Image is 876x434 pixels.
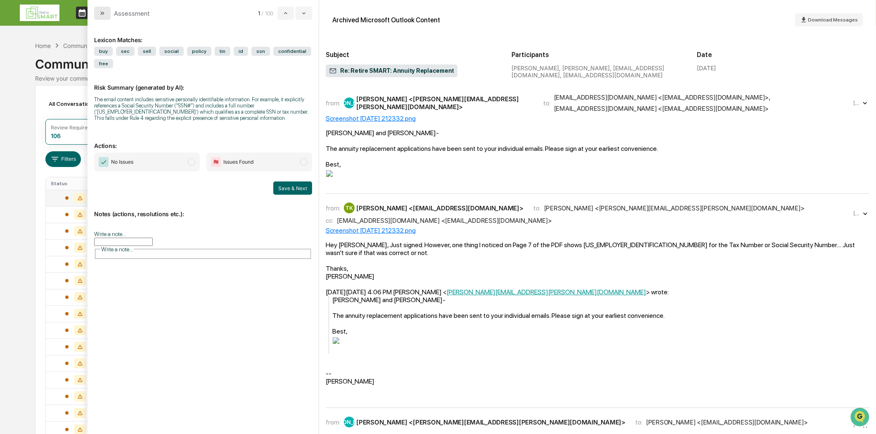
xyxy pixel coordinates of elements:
[101,246,133,253] span: Write a note...
[46,177,105,190] th: Status
[635,418,643,426] span: to:
[94,200,312,217] p: Notes (actions, resolutions etc.):
[326,418,341,426] span: from:
[94,47,113,56] span: buy
[326,99,341,107] span: from:
[8,63,23,78] img: 1746055101610-c473b297-6a78-478c-a979-82029cc54cd1
[35,75,841,82] div: Review your communication records across channels
[94,96,312,121] div: The email content includes sensitive personally identifiable information. For example, it explici...
[35,42,51,49] div: Home
[8,121,15,127] div: 🔎
[344,98,355,108] div: [PERSON_NAME]
[332,312,869,320] div: The annuity replacement applications have been sent to your individual emails. Please sign at you...
[337,217,552,224] div: [EMAIL_ADDRESS][DOMAIN_NAME] <[EMAIL_ADDRESS][DOMAIN_NAME]>
[356,418,625,426] div: [PERSON_NAME] <[PERSON_NAME][EMAIL_ADDRESS][PERSON_NAME][DOMAIN_NAME]>
[5,117,55,131] a: 🔎Data Lookup
[20,5,59,21] img: logo
[326,370,331,377] span: --
[326,51,498,59] h2: Subject
[45,97,108,110] div: All Conversations
[258,10,260,17] span: 1
[45,151,81,167] button: Filters
[326,265,869,272] div: Thanks,
[326,160,869,168] div: Best,
[21,38,136,46] input: Clear
[356,95,533,111] div: [PERSON_NAME] <[PERSON_NAME][EMAIL_ADDRESS][PERSON_NAME][DOMAIN_NAME]>
[116,47,135,56] span: sec
[332,327,869,335] div: Best,
[326,227,869,234] div: Screenshot [DATE] 212332.png
[51,132,61,139] div: 106
[795,13,863,26] button: Download Messages
[8,105,15,112] div: 🖐️
[94,26,312,43] div: Lexicon Matches:
[17,120,52,128] span: Data Lookup
[63,42,130,49] div: Communications Archive
[646,418,808,426] div: [PERSON_NAME] <[EMAIL_ADDRESS][DOMAIN_NAME]>
[326,377,869,401] div: [PERSON_NAME]
[138,47,156,56] span: sell
[533,204,541,212] span: to:
[99,157,109,167] img: Checkmark
[111,158,133,166] span: No Issues
[215,47,230,56] span: tin
[114,10,150,17] div: Assessment
[84,151,152,167] button: Date:[DATE] - [DATE]
[28,63,135,72] div: Start new chat
[332,337,534,344] img: ii_198a58f4a39c3f897081
[326,114,869,122] div: Screenshot [DATE] 212332.png
[251,47,270,56] span: ssn
[326,288,869,296] div: [DATE][DATE] 4:06 PM [PERSON_NAME] < > wrote:
[543,99,551,107] span: to:
[511,51,684,59] h2: Participants
[853,210,862,217] time: Wednesday, August 13, 2025 at 5:34:15 PM
[28,72,104,78] div: We're available if you need us!
[35,50,841,72] div: Communications Archive
[344,203,355,213] div: TK
[554,93,770,101] div: [EMAIL_ADDRESS][DOMAIN_NAME] <[EMAIL_ADDRESS][DOMAIN_NAME]> ,
[544,204,805,212] div: [PERSON_NAME] <[PERSON_NAME][EMAIL_ADDRESS][PERSON_NAME][DOMAIN_NAME]>
[60,105,66,112] div: 🗄️
[332,296,869,304] div: [PERSON_NAME] and [PERSON_NAME]-
[8,17,150,31] p: How can we help?
[159,47,184,56] span: social
[344,417,355,427] div: [PERSON_NAME]
[223,158,253,166] span: Issues Found
[94,231,126,237] label: Write a note...
[554,105,769,112] div: [EMAIL_ADDRESS][DOMAIN_NAME] <[EMAIL_ADDRESS][DOMAIN_NAME]>
[356,204,523,212] div: [PERSON_NAME] <[EMAIL_ADDRESS][DOMAIN_NAME]>
[94,132,312,149] p: Actions:
[326,145,869,153] div: The annuity replacement applications have been sent to your individual emails. Please sign at you...
[853,100,862,106] time: Wednesday, August 13, 2025 at 4:06:21 PM
[187,47,211,56] span: policy
[140,66,150,76] button: Start new chat
[326,129,869,137] div: [PERSON_NAME] and [PERSON_NAME]-
[332,16,440,24] div: Archived Microsoft Outlook Content
[58,140,100,146] a: Powered byPylon
[68,104,102,112] span: Attestations
[326,217,334,224] span: cc:
[697,64,716,72] div: [DATE]
[326,204,341,212] span: from:
[808,17,858,23] span: Download Messages
[211,157,221,167] img: Flag
[326,170,528,177] img: ejmq55caev6cleb22x3dnxd8t
[57,101,106,116] a: 🗄️Attestations
[447,288,646,296] a: [PERSON_NAME][EMAIL_ADDRESS][PERSON_NAME][DOMAIN_NAME]
[850,407,872,429] iframe: Open customer support
[17,104,53,112] span: Preclearance
[326,272,869,280] div: [PERSON_NAME]
[697,51,869,59] h2: Date
[94,74,312,91] p: Risk Summary (generated by AI):
[273,181,312,195] button: Save & Next
[51,124,90,131] div: Review Required
[326,241,869,280] div: Hey [PERSON_NAME], Just signed. However, one thing I noticed on Page 7 of the PDF shows [US_EMPLO...
[329,67,454,75] span: Re: Retire SMART: Annuity Replacement
[82,140,100,146] span: Pylon
[511,64,684,79] div: [PERSON_NAME], [PERSON_NAME], [EMAIL_ADDRESS][DOMAIN_NAME], [EMAIL_ADDRESS][DOMAIN_NAME]
[94,59,113,68] span: free
[5,101,57,116] a: 🖐️Preclearance
[234,47,248,56] span: id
